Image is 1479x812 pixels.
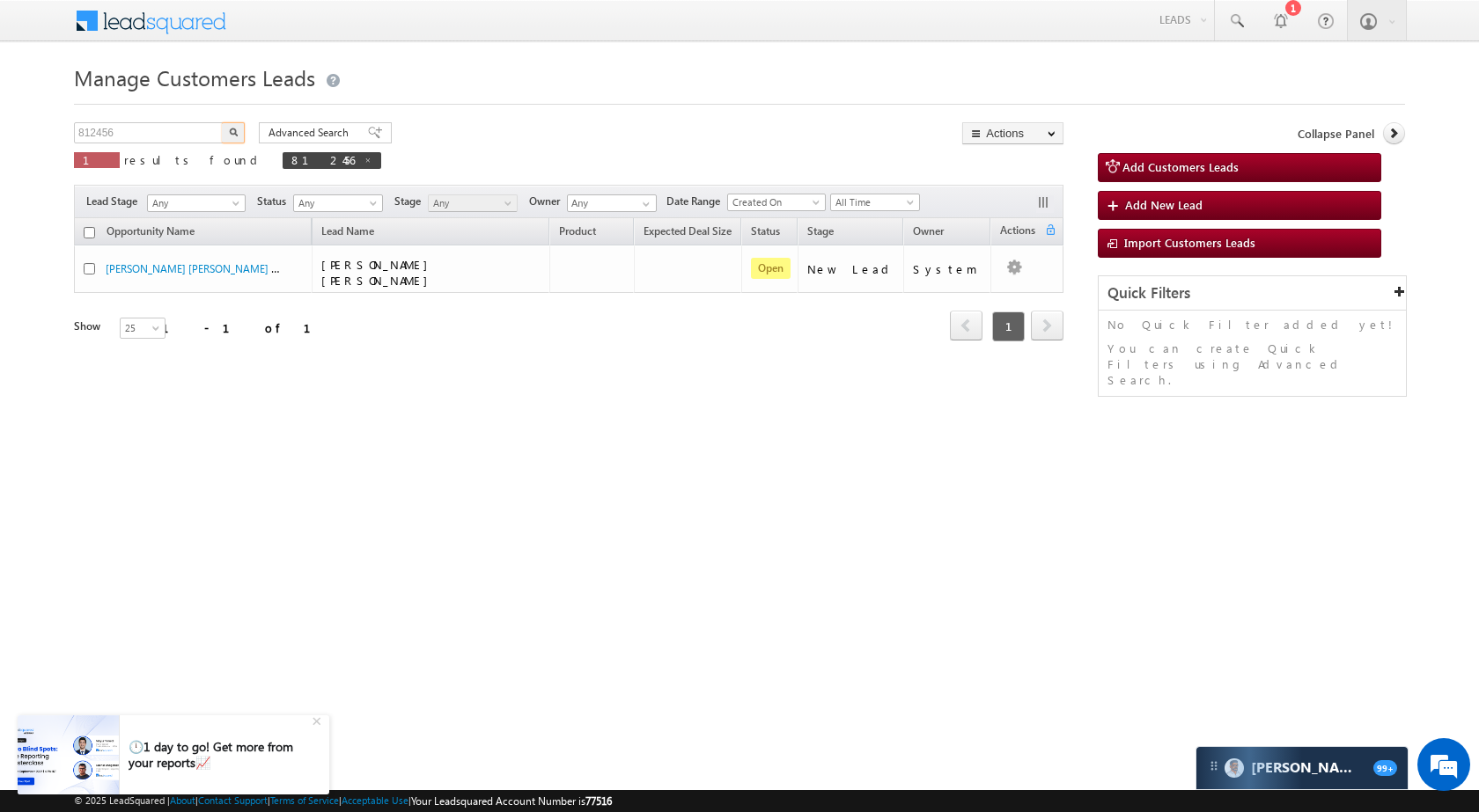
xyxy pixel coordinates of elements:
div: 🕛1 day to go! Get more from your reports📈 [129,739,310,771]
a: Acceptable Use [342,794,408,806]
a: Status [742,222,789,245]
span: Open [751,258,791,279]
input: Check all records [84,227,95,238]
span: Manage Customers Leads [74,63,315,91]
span: 77516 [585,794,612,808]
span: Status [257,194,293,209]
span: © 2025 LeadSquared | | | | | [74,793,612,809]
span: 99+ [1373,760,1397,776]
a: Opportunity Name [98,222,203,245]
a: Expected Deal Size [635,222,740,245]
span: Your Leadsquared Account Number is [411,794,612,808]
span: Any [148,195,239,211]
a: About [170,794,195,806]
a: Contact Support [198,794,268,806]
span: Any [429,195,512,211]
span: 25 [121,320,167,336]
img: carter-drag [1207,759,1221,773]
a: 25 [120,318,166,339]
a: Terms of Service [270,794,339,806]
span: Actions [991,221,1044,244]
a: next [1031,312,1063,340]
span: Add New Lead [1125,197,1203,212]
p: You can create Quick Filters using Advanced Search. [1107,340,1397,388]
a: prev [950,312,982,340]
a: Stage [798,222,843,245]
img: Search [229,128,238,136]
span: Any [294,195,378,211]
div: carter-dragCarter[PERSON_NAME]99+ [1196,746,1409,790]
a: Show All Items [633,195,655,213]
span: Opportunity Name [107,224,195,238]
a: Any [428,194,518,212]
span: Stage [394,194,428,209]
span: next [1031,311,1063,340]
div: + [308,709,329,730]
a: Created On [727,194,826,211]
span: All Time [831,194,915,210]
p: No Quick Filter added yet! [1107,317,1397,333]
span: Lead Stage [86,194,144,209]
div: Quick Filters [1099,276,1406,311]
span: prev [950,311,982,340]
span: Product [559,224,596,238]
img: pictures [18,715,119,794]
span: Lead Name [313,222,383,245]
span: Expected Deal Size [644,224,732,238]
a: [PERSON_NAME] [PERSON_NAME] - Customers Leads [106,260,356,275]
span: results found [124,152,264,167]
div: 1 - 1 of 1 [162,318,332,338]
div: Show [74,318,106,334]
span: [PERSON_NAME] [PERSON_NAME] [321,257,437,288]
span: Owner [913,224,944,238]
a: Any [293,194,383,212]
span: Advanced Search [269,125,354,141]
span: Import Customers Leads [1124,235,1255,250]
span: Date Range [666,194,727,209]
span: Stage [807,224,834,238]
button: Actions [962,122,1063,144]
div: New Lead [807,261,895,277]
span: 1 [83,152,111,167]
input: Type to Search [567,194,657,212]
span: Collapse Panel [1298,126,1374,142]
a: All Time [830,194,920,211]
a: Any [147,194,246,212]
span: Add Customers Leads [1122,159,1239,174]
span: 1 [992,311,1025,341]
span: Owner [529,194,567,209]
div: System [913,261,982,277]
span: 812456 [291,152,355,167]
span: Created On [728,194,820,210]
